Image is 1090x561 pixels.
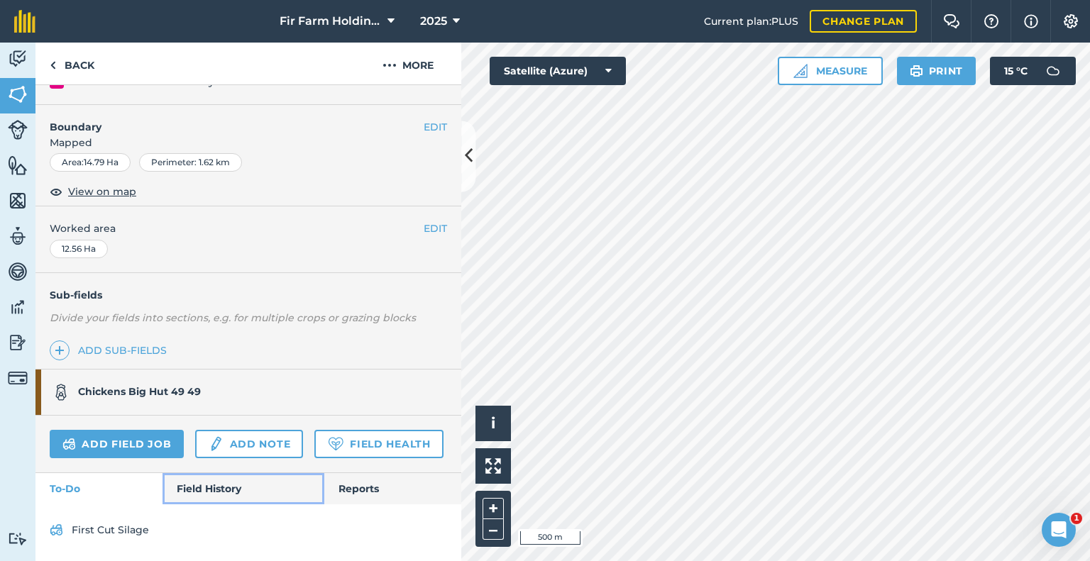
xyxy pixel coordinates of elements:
div: Area : 14.79 Ha [50,153,131,172]
img: svg+xml;base64,PD94bWwgdmVyc2lvbj0iMS4wIiBlbmNvZGluZz0idXRmLTgiPz4KPCEtLSBHZW5lcmF0b3I6IEFkb2JlIE... [8,332,28,353]
div: Perimeter : 1.62 km [139,153,242,172]
span: Worked area [50,221,447,236]
img: svg+xml;base64,PHN2ZyB4bWxucz0iaHR0cDovL3d3dy53My5vcmcvMjAwMC9zdmciIHdpZHRoPSIxOSIgaGVpZ2h0PSIyNC... [910,62,923,79]
img: Ruler icon [793,64,808,78]
span: Current plan : PLUS [704,13,798,29]
img: svg+xml;base64,PD94bWwgdmVyc2lvbj0iMS4wIiBlbmNvZGluZz0idXRmLTgiPz4KPCEtLSBHZW5lcmF0b3I6IEFkb2JlIE... [8,48,28,70]
button: Print [897,57,976,85]
img: svg+xml;base64,PHN2ZyB4bWxucz0iaHR0cDovL3d3dy53My5vcmcvMjAwMC9zdmciIHdpZHRoPSIxOCIgaGVpZ2h0PSIyNC... [50,183,62,200]
h4: Boundary [35,105,424,135]
img: A question mark icon [983,14,1000,28]
img: svg+xml;base64,PD94bWwgdmVyc2lvbj0iMS4wIiBlbmNvZGluZz0idXRmLTgiPz4KPCEtLSBHZW5lcmF0b3I6IEFkb2JlIE... [50,521,63,538]
button: Satellite (Azure) [490,57,626,85]
a: Change plan [810,10,917,33]
span: i [491,414,495,432]
button: i [475,406,511,441]
a: Field History [163,473,324,504]
button: 15 °C [990,57,1076,85]
img: svg+xml;base64,PHN2ZyB4bWxucz0iaHR0cDovL3d3dy53My5vcmcvMjAwMC9zdmciIHdpZHRoPSI1NiIgaGVpZ2h0PSI2MC... [8,155,28,176]
a: Add field job [50,430,184,458]
span: Fir Farm Holdings Limited [280,13,382,30]
img: svg+xml;base64,PD94bWwgdmVyc2lvbj0iMS4wIiBlbmNvZGluZz0idXRmLTgiPz4KPCEtLSBHZW5lcmF0b3I6IEFkb2JlIE... [8,120,28,140]
button: – [483,519,504,540]
img: svg+xml;base64,PD94bWwgdmVyc2lvbj0iMS4wIiBlbmNvZGluZz0idXRmLTgiPz4KPCEtLSBHZW5lcmF0b3I6IEFkb2JlIE... [8,261,28,282]
img: svg+xml;base64,PHN2ZyB4bWxucz0iaHR0cDovL3d3dy53My5vcmcvMjAwMC9zdmciIHdpZHRoPSI1NiIgaGVpZ2h0PSI2MC... [8,190,28,211]
span: 15 ° C [1004,57,1028,85]
iframe: Intercom live chat [1042,513,1076,547]
img: svg+xml;base64,PHN2ZyB4bWxucz0iaHR0cDovL3d3dy53My5vcmcvMjAwMC9zdmciIHdpZHRoPSI5IiBoZWlnaHQ9IjI0Ii... [50,57,56,74]
img: svg+xml;base64,PHN2ZyB4bWxucz0iaHR0cDovL3d3dy53My5vcmcvMjAwMC9zdmciIHdpZHRoPSIyMCIgaGVpZ2h0PSIyNC... [382,57,397,74]
span: View on map [68,184,136,199]
span: Mapped [35,135,461,150]
img: svg+xml;base64,PHN2ZyB4bWxucz0iaHR0cDovL3d3dy53My5vcmcvMjAwMC9zdmciIHdpZHRoPSI1NiIgaGVpZ2h0PSI2MC... [8,84,28,105]
img: svg+xml;base64,PHN2ZyB4bWxucz0iaHR0cDovL3d3dy53My5vcmcvMjAwMC9zdmciIHdpZHRoPSIxNyIgaGVpZ2h0PSIxNy... [1024,13,1038,30]
img: svg+xml;base64,PD94bWwgdmVyc2lvbj0iMS4wIiBlbmNvZGluZz0idXRmLTgiPz4KPCEtLSBHZW5lcmF0b3I6IEFkb2JlIE... [8,226,28,247]
a: Add note [195,430,303,458]
a: Chickens Big Hut 49 49 [35,370,447,415]
a: Field Health [314,430,443,458]
span: 2025 [420,13,447,30]
img: svg+xml;base64,PHN2ZyB4bWxucz0iaHR0cDovL3d3dy53My5vcmcvMjAwMC9zdmciIHdpZHRoPSIxNCIgaGVpZ2h0PSIyNC... [55,342,65,359]
button: EDIT [424,221,447,236]
strong: Chickens Big Hut 49 49 [78,385,201,398]
img: svg+xml;base64,PD94bWwgdmVyc2lvbj0iMS4wIiBlbmNvZGluZz0idXRmLTgiPz4KPCEtLSBHZW5lcmF0b3I6IEFkb2JlIE... [8,532,28,545]
button: + [483,498,504,519]
a: Add sub-fields [50,340,172,360]
a: Back [35,43,109,84]
div: 12.56 Ha [50,240,108,258]
img: svg+xml;base64,PD94bWwgdmVyc2lvbj0iMS4wIiBlbmNvZGluZz0idXRmLTgiPz4KPCEtLSBHZW5lcmF0b3I6IEFkb2JlIE... [208,435,224,452]
h4: Sub-fields [35,287,461,303]
a: To-Do [35,473,163,504]
img: svg+xml;base64,PD94bWwgdmVyc2lvbj0iMS4wIiBlbmNvZGluZz0idXRmLTgiPz4KPCEtLSBHZW5lcmF0b3I6IEFkb2JlIE... [1039,57,1067,85]
img: svg+xml;base64,PD94bWwgdmVyc2lvbj0iMS4wIiBlbmNvZGluZz0idXRmLTgiPz4KPCEtLSBHZW5lcmF0b3I6IEFkb2JlIE... [53,384,70,401]
button: View on map [50,183,136,200]
button: Measure [778,57,883,85]
a: First Cut Silage [50,518,447,541]
img: A cog icon [1062,14,1079,28]
button: EDIT [424,119,447,135]
img: Four arrows, one pointing top left, one top right, one bottom right and the last bottom left [485,458,501,474]
a: Reports [324,473,461,504]
img: svg+xml;base64,PD94bWwgdmVyc2lvbj0iMS4wIiBlbmNvZGluZz0idXRmLTgiPz4KPCEtLSBHZW5lcmF0b3I6IEFkb2JlIE... [8,296,28,318]
em: Divide your fields into sections, e.g. for multiple crops or grazing blocks [50,311,416,324]
img: svg+xml;base64,PD94bWwgdmVyc2lvbj0iMS4wIiBlbmNvZGluZz0idXRmLTgiPz4KPCEtLSBHZW5lcmF0b3I6IEFkb2JlIE... [8,368,28,388]
img: Two speech bubbles overlapping with the left bubble in the forefront [943,14,960,28]
span: 1 [1071,513,1082,524]
img: fieldmargin Logo [14,10,35,33]
button: More [355,43,461,84]
img: svg+xml;base64,PD94bWwgdmVyc2lvbj0iMS4wIiBlbmNvZGluZz0idXRmLTgiPz4KPCEtLSBHZW5lcmF0b3I6IEFkb2JlIE... [62,435,76,452]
